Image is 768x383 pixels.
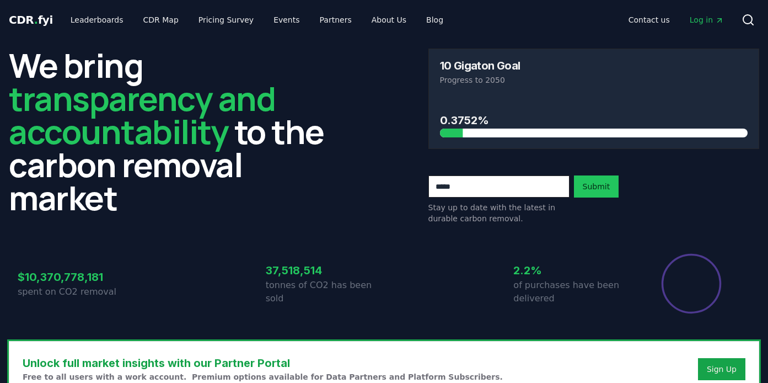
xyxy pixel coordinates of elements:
span: . [34,13,38,26]
h3: Unlock full market insights with our Partner Portal [23,355,503,371]
h3: 10 Gigaton Goal [440,60,520,71]
p: of purchases have been delivered [513,279,632,305]
p: tonnes of CO2 has been sold [266,279,384,305]
h3: 0.3752% [440,112,748,129]
a: CDR Map [135,10,187,30]
a: Blog [417,10,452,30]
button: Sign Up [698,358,745,380]
a: Events [265,10,308,30]
p: spent on CO2 removal [18,285,136,299]
nav: Main [620,10,733,30]
a: About Us [363,10,415,30]
div: Percentage of sales delivered [660,253,722,315]
h3: 37,518,514 [266,262,384,279]
h3: $10,370,778,181 [18,269,136,285]
a: Partners [311,10,361,30]
span: Log in [690,14,724,25]
a: Contact us [620,10,679,30]
h3: 2.2% [513,262,632,279]
h2: We bring to the carbon removal market [9,49,340,214]
p: Progress to 2050 [440,75,748,86]
span: CDR fyi [9,13,53,26]
nav: Main [62,10,452,30]
a: CDR.fyi [9,12,53,28]
a: Pricing Survey [190,10,262,30]
button: Submit [574,175,619,198]
span: transparency and accountability [9,76,275,154]
a: Log in [681,10,733,30]
a: Sign Up [707,364,737,375]
a: Leaderboards [62,10,132,30]
p: Free to all users with a work account. Premium options available for Data Partners and Platform S... [23,371,503,382]
p: Stay up to date with the latest in durable carbon removal. [428,202,570,224]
